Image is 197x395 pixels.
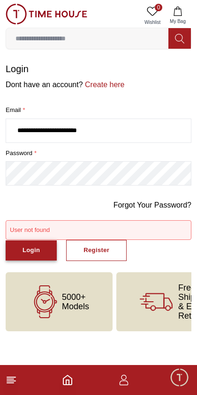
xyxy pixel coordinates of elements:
[9,265,188,285] div: Find your dream watch—experts ready to assist!
[164,4,191,28] button: My Bag
[41,309,171,321] span: Chat with us now
[169,367,190,388] div: Chat Widget
[141,19,164,26] span: Wishlist
[10,226,187,234] div: User not found
[38,383,58,390] span: Home
[83,245,109,256] div: Register
[1,362,96,394] div: Home
[169,9,188,28] em: Minimize
[10,10,29,29] img: Company logo
[62,292,89,311] span: 5000+ Models
[9,297,188,334] div: Chat with us now
[6,79,191,90] p: Dont have an account?
[6,149,191,158] label: password
[166,18,189,25] span: My Bag
[83,81,125,89] a: Create here
[125,383,168,390] span: Conversation
[9,243,177,261] div: Timehousecompany
[114,200,191,211] a: Forgot Your Password?
[66,240,127,261] button: Register
[6,105,191,115] label: Email
[6,62,191,75] h1: Login
[141,4,164,28] a: 0Wishlist
[6,4,87,24] img: ...
[155,4,162,11] span: 0
[23,245,40,256] div: Login
[98,362,196,394] div: Conversation
[6,240,57,261] button: Login
[62,374,73,386] a: Home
